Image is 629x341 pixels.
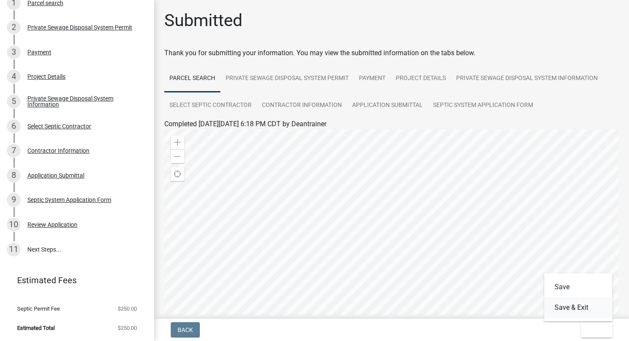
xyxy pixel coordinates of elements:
[588,326,600,333] span: Exit
[171,167,184,181] div: Find my location
[428,92,538,119] a: Septic System Application Form
[164,48,619,58] div: Thank you for submitting your information. You may view the submitted information on the tabs below.
[7,119,21,133] div: 6
[118,306,137,311] span: $250.00
[544,273,613,321] div: Exit
[7,193,21,207] div: 9
[347,92,428,119] a: Application Submittal
[27,49,51,55] div: Payment
[7,218,21,231] div: 10
[544,297,613,318] button: Save & Exit
[581,322,612,338] button: Exit
[257,92,347,119] a: Contractor Information
[171,136,184,149] div: Zoom in
[171,149,184,163] div: Zoom out
[27,148,89,154] div: Contractor Information
[220,65,354,92] a: Private Sewage Disposal System Permit
[164,92,257,119] a: Select Septic Contractor
[7,243,21,256] div: 11
[354,65,391,92] a: Payment
[7,95,21,108] div: 5
[27,172,84,178] div: Application Submittal
[164,65,220,92] a: Parcel search
[391,65,451,92] a: Project Details
[7,21,21,34] div: 2
[17,306,60,311] span: Septic Permit Fee
[27,197,111,203] div: Septic System Application Form
[27,123,91,129] div: Select Septic Contractor
[7,169,21,182] div: 8
[171,322,200,338] button: Back
[17,325,55,331] span: Estimated Total
[164,120,326,128] span: Completed [DATE][DATE] 6:18 PM CDT by Deantrainer
[178,326,193,333] span: Back
[7,70,21,83] div: 4
[27,74,65,80] div: Project Details
[7,272,140,289] a: Estimated Fees
[544,277,613,297] button: Save
[27,222,77,228] div: Review Application
[27,24,132,30] div: Private Sewage Disposal System Permit
[118,325,137,331] span: $250.00
[164,10,243,31] h1: Submitted
[27,95,140,107] div: Private Sewage Disposal System Information
[7,45,21,59] div: 3
[7,144,21,157] div: 7
[451,65,603,92] a: Private Sewage Disposal System Information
